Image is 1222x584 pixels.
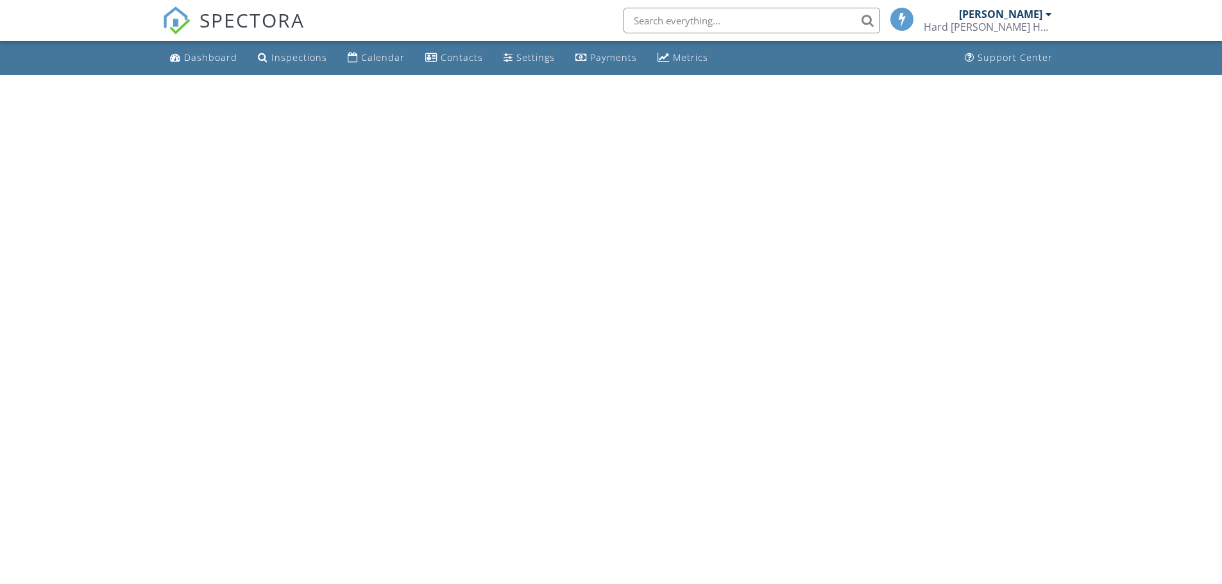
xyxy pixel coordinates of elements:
[165,46,242,70] a: Dashboard
[498,46,560,70] a: Settings
[420,46,488,70] a: Contacts
[624,8,880,33] input: Search everything...
[253,46,332,70] a: Inspections
[590,51,637,63] div: Payments
[162,6,191,35] img: The Best Home Inspection Software - Spectora
[184,51,237,63] div: Dashboard
[162,17,305,44] a: SPECTORA
[959,8,1042,21] div: [PERSON_NAME]
[924,21,1052,33] div: Hard Knox Home Inspections
[361,51,405,63] div: Calendar
[343,46,410,70] a: Calendar
[199,6,305,33] span: SPECTORA
[960,46,1058,70] a: Support Center
[516,51,555,63] div: Settings
[978,51,1053,63] div: Support Center
[271,51,327,63] div: Inspections
[441,51,483,63] div: Contacts
[673,51,708,63] div: Metrics
[652,46,713,70] a: Metrics
[570,46,642,70] a: Payments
